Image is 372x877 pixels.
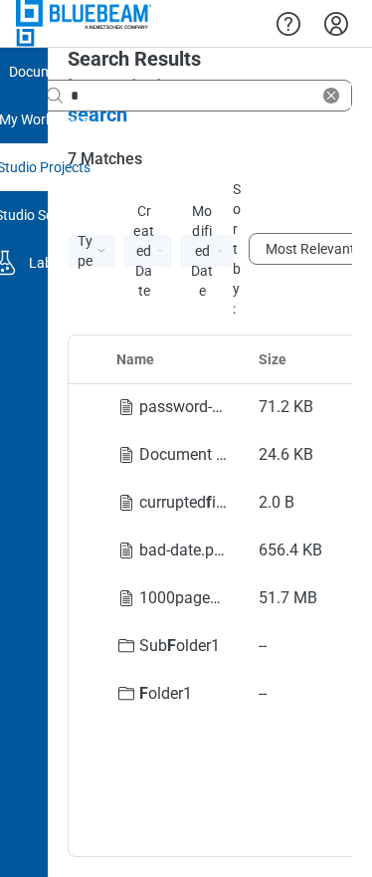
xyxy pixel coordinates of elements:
[114,443,138,467] svg: File-icon
[68,75,226,126] span: Permission Test search
[38,80,352,111] div: Clear search
[139,493,256,512] span: currupted ile.pdf
[114,634,138,658] svg: Folder-icon
[319,84,351,108] div: Clear search
[233,179,241,319] span: Sort by:
[139,684,192,703] span: older1
[114,586,138,610] svg: File-icon
[320,7,352,41] button: Settings
[114,491,138,515] svg: File-icon
[223,541,229,559] em: f
[139,588,291,607] span: 1000pagemarkup.pd
[139,684,148,703] em: F
[167,636,176,655] em: F
[180,235,232,267] button: Modified Date
[114,682,138,706] svg: Folder-icon
[139,636,220,655] span: Sub older1
[266,239,356,259] span: Most Relevant
[9,62,80,82] div: Documents
[68,235,115,267] button: Type
[114,539,138,562] svg: File-icon
[139,397,305,416] span: password-protected.pd
[123,235,172,267] button: Created Date
[114,395,138,419] svg: File-icon
[206,493,212,512] em: f
[29,253,60,273] div: Labs
[139,541,229,559] span: bad-date.pd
